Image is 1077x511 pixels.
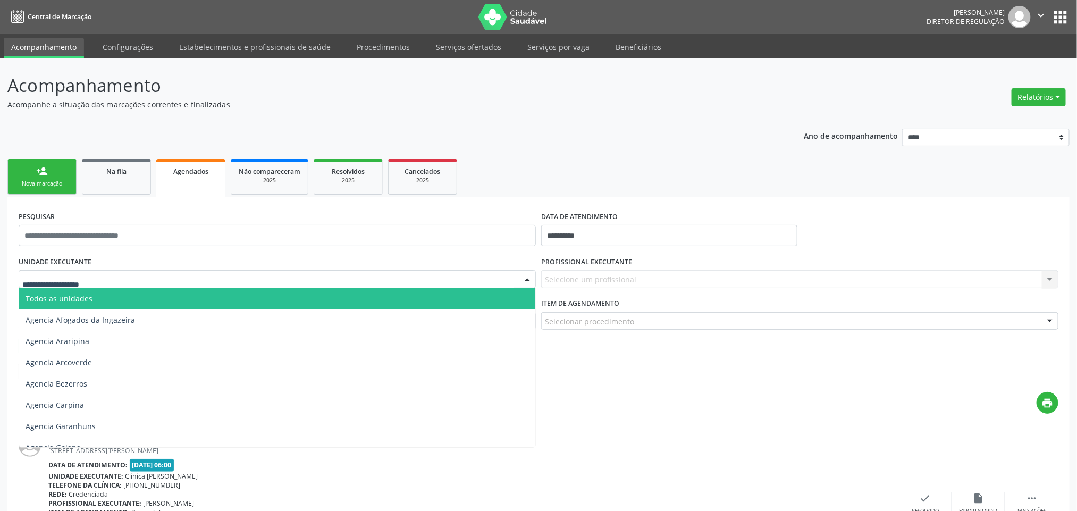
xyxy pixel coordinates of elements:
[7,8,91,26] a: Central de Marcação
[1012,88,1066,106] button: Relatórios
[4,38,84,58] a: Acompanhamento
[26,421,96,431] span: Agencia Garanhuns
[545,316,634,327] span: Selecionar procedimento
[106,167,127,176] span: Na fila
[927,17,1005,26] span: Diretor de regulação
[36,165,48,177] div: person_add
[19,254,91,270] label: UNIDADE EXECUTANTE
[332,167,365,176] span: Resolvidos
[322,177,375,185] div: 2025
[144,499,195,508] span: [PERSON_NAME]
[95,38,161,56] a: Configurações
[26,379,87,389] span: Agencia Bezerros
[973,492,985,504] i: insert_drive_file
[405,167,441,176] span: Cancelados
[130,459,174,471] span: [DATE] 06:00
[1042,397,1054,409] i: print
[48,499,141,508] b: Profissional executante:
[69,490,108,499] span: Credenciada
[26,315,135,325] span: Agencia Afogados da Ingazeira
[125,472,198,481] span: Clinica [PERSON_NAME]
[428,38,509,56] a: Serviços ofertados
[26,400,84,410] span: Agencia Carpina
[19,208,55,225] label: PESQUISAR
[608,38,669,56] a: Beneficiários
[173,167,208,176] span: Agendados
[26,294,92,304] span: Todos as unidades
[1026,492,1038,504] i: 
[541,208,618,225] label: DATA DE ATENDIMENTO
[1037,392,1058,414] button: print
[48,460,128,470] b: Data de atendimento:
[48,472,123,481] b: Unidade executante:
[520,38,597,56] a: Serviços por vaga
[349,38,417,56] a: Procedimentos
[541,296,619,312] label: Item de agendamento
[1051,8,1070,27] button: apps
[396,177,449,185] div: 2025
[541,254,632,270] label: PROFISSIONAL EXECUTANTE
[26,336,89,346] span: Agencia Araripina
[48,481,122,490] b: Telefone da clínica:
[7,99,751,110] p: Acompanhe a situação das marcações correntes e finalizadas
[804,129,898,142] p: Ano de acompanhamento
[124,481,181,490] span: [PHONE_NUMBER]
[7,72,751,99] p: Acompanhamento
[1035,10,1047,21] i: 
[48,490,67,499] b: Rede:
[239,167,300,176] span: Não compareceram
[26,357,92,367] span: Agencia Arcoverde
[239,177,300,185] div: 2025
[920,492,931,504] i: check
[28,12,91,21] span: Central de Marcação
[15,180,69,188] div: Nova marcação
[48,446,899,455] div: [STREET_ADDRESS][PERSON_NAME]
[927,8,1005,17] div: [PERSON_NAME]
[26,442,81,453] span: Agencia Goiana
[172,38,338,56] a: Estabelecimentos e profissionais de saúde
[1031,6,1051,28] button: 
[1008,6,1031,28] img: img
